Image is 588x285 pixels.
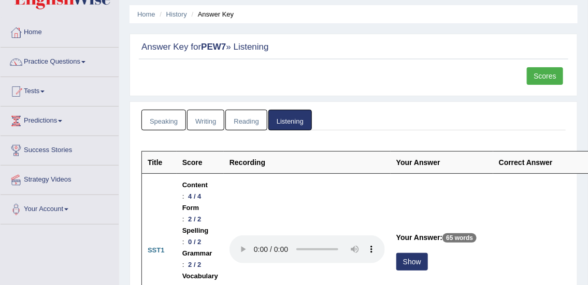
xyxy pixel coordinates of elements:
div: 2 / 2 [184,260,205,271]
th: Recording [224,152,391,174]
a: Scores [527,67,563,85]
a: Reading [225,110,267,131]
b: Your Answer: [396,233,442,242]
b: Grammar [182,248,212,259]
a: Success Stories [1,136,119,162]
th: Your Answer [391,152,493,174]
b: Content [182,179,208,191]
li: : [182,179,218,202]
a: Tests [1,77,119,103]
div: 4 / 4 [184,191,205,202]
p: 65 words [442,233,477,243]
a: Speaking [141,110,186,131]
strong: PEW7 [201,42,226,52]
a: Strategy Videos [1,166,119,191]
a: Listening [268,110,312,131]
div: 0 / 2 [184,237,205,248]
th: Score [177,152,224,174]
li: : [182,202,218,225]
a: Your Account [1,195,119,221]
button: Show [396,253,428,271]
a: History [166,10,187,18]
a: Predictions [1,107,119,132]
li: : [182,248,218,271]
b: Vocabulary [182,271,218,282]
a: Practice Questions [1,48,119,73]
b: Spelling [182,225,209,236]
a: Home [137,10,155,18]
li: : [182,225,218,248]
h2: Answer Key for » Listening [141,42,405,52]
b: Form [182,202,199,214]
div: 2 / 2 [184,214,205,225]
a: Writing [187,110,224,131]
b: SST1 [148,246,165,254]
th: Title [142,152,177,174]
a: Home [1,18,119,44]
li: Answer Key [189,9,234,19]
